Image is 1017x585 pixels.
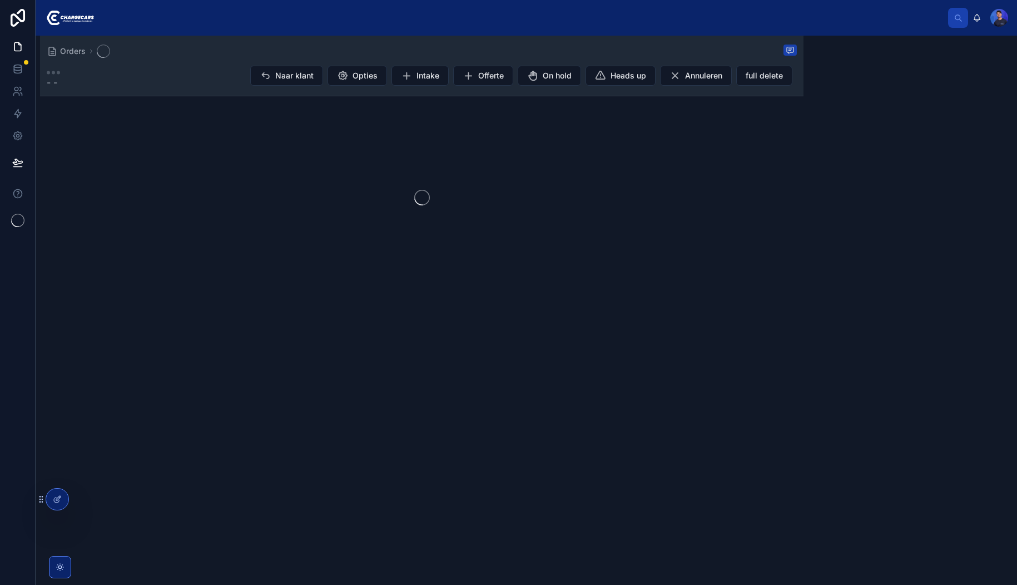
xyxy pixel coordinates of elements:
a: Orders [47,46,86,57]
span: Heads up [611,70,646,81]
span: full delete [746,70,783,81]
span: Opties [353,70,378,81]
span: Annuleren [685,70,722,81]
span: Offerte [478,70,504,81]
span: Intake [416,70,439,81]
span: - - [47,76,60,89]
span: Naar klant [275,70,314,81]
button: Opties [328,66,387,86]
span: Orders [60,46,86,57]
span: On hold [543,70,572,81]
button: Intake [391,66,449,86]
button: Offerte [453,66,513,86]
button: Naar klant [250,66,323,86]
button: full delete [736,66,792,86]
div: scrollable content [103,16,948,20]
button: Heads up [586,66,656,86]
img: App logo [44,9,94,27]
button: Annuleren [660,66,732,86]
button: On hold [518,66,581,86]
